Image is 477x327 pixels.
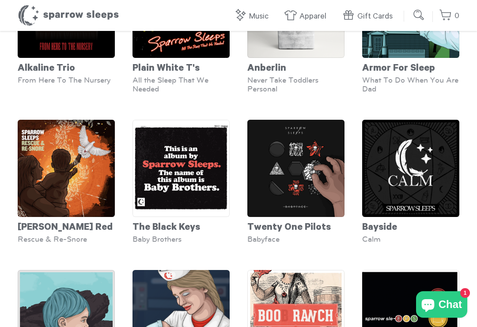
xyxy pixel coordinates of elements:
div: Never Take Toddlers Personal [247,76,344,93]
a: Apparel [284,7,331,26]
div: The Black Keys [132,217,230,235]
div: Alkaline Trio [18,58,115,76]
img: SparrowSleeps-TheBlackKeys-BabyBrothers-Cover_grande.png [132,120,230,217]
h1: Sparrow Sleeps [18,4,119,27]
div: What To Do When You Are Dad [362,76,459,93]
div: Baby Brothers [132,235,230,243]
inbox-online-store-chat: Shopify online store chat [413,291,470,320]
a: Twenty One Pilots Babyface [247,120,344,243]
a: Gift Cards [342,7,397,26]
a: The Black Keys Baby Brothers [132,120,230,243]
input: Submit [410,6,428,24]
div: Rescue & Re-Snore [18,235,115,243]
div: From Here To The Nursery [18,76,115,84]
a: Bayside Calm [362,120,459,243]
img: AugustBurnsRed-RescueandRe-snore-Cover_1_1_grande.jpg [18,120,115,217]
div: Armor For Sleep [362,58,459,76]
div: Plain White T's [132,58,230,76]
div: Anberlin [247,58,344,76]
div: Bayside [362,217,459,235]
a: 0 [439,7,459,26]
img: TwentyOnePilots-Babyface-Cover-SparrowSleeps_grande.png [247,120,344,217]
a: [PERSON_NAME] Red Rescue & Re-Snore [18,120,115,243]
div: Calm [362,235,459,243]
div: Babyface [247,235,344,243]
img: SS-Calm-Cover-1600x1600_grande.png [362,120,459,217]
div: [PERSON_NAME] Red [18,217,115,235]
a: Music [234,7,273,26]
div: Twenty One Pilots [247,217,344,235]
div: All the Sleep That We Needed [132,76,230,93]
